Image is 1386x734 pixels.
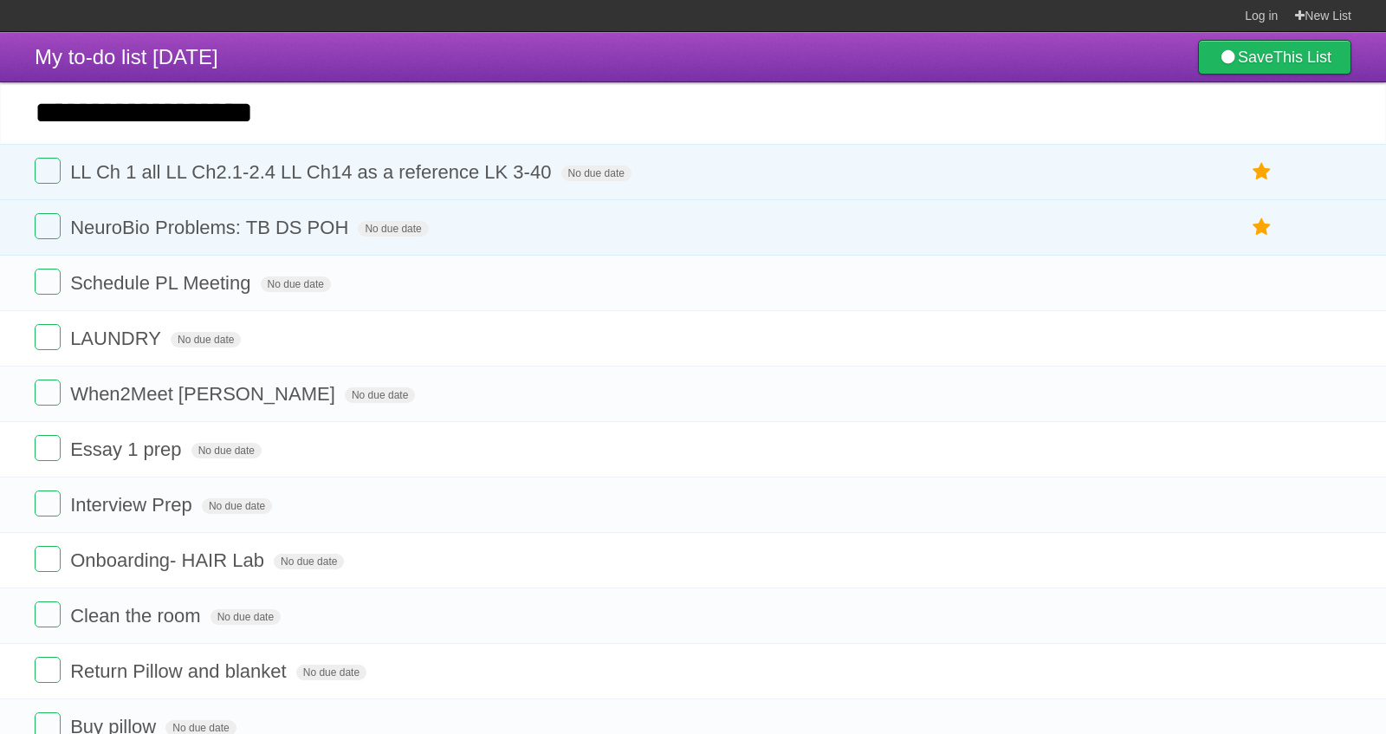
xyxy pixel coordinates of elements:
span: Interview Prep [70,494,197,516]
span: When2Meet [PERSON_NAME] [70,383,340,405]
label: Star task [1246,213,1279,242]
span: LL Ch 1 all LL Ch2.1-2.4 LL Ch14 as a reference LK 3-40 [70,161,555,183]
span: Essay 1 prep [70,438,185,460]
label: Done [35,380,61,406]
span: LAUNDRY [70,328,165,349]
label: Done [35,269,61,295]
span: No due date [261,276,331,292]
span: Return Pillow and blanket [70,660,290,682]
label: Done [35,546,61,572]
a: SaveThis List [1198,40,1351,75]
label: Done [35,601,61,627]
span: No due date [358,221,428,237]
span: No due date [561,166,631,181]
span: No due date [191,443,262,458]
span: NeuroBio Problems: TB DS POH [70,217,353,238]
span: No due date [171,332,241,348]
b: This List [1273,49,1331,66]
span: No due date [210,609,281,625]
label: Done [35,324,61,350]
label: Done [35,490,61,516]
label: Done [35,435,61,461]
span: Onboarding- HAIR Lab [70,549,269,571]
label: Done [35,158,61,184]
span: My to-do list [DATE] [35,45,218,68]
span: Clean the room [70,605,204,627]
label: Done [35,657,61,683]
label: Done [35,213,61,239]
label: Star task [1246,158,1279,186]
span: No due date [202,498,272,514]
span: No due date [345,387,415,403]
span: No due date [274,554,344,569]
span: Schedule PL Meeting [70,272,255,294]
span: No due date [296,665,366,680]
